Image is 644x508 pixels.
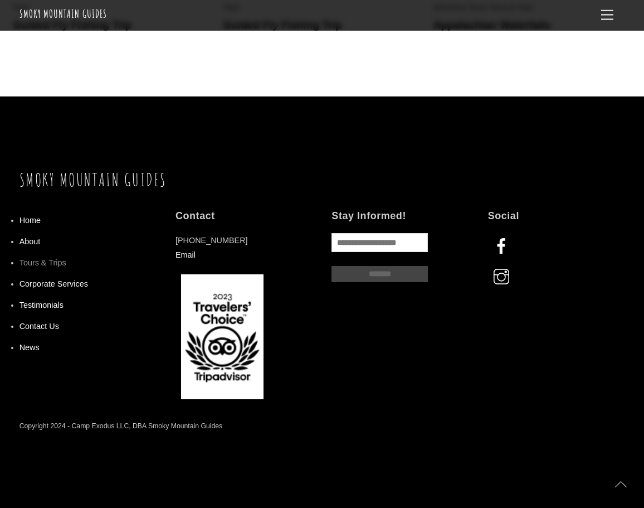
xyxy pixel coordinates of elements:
[19,258,66,267] a: Tours & Trips
[19,237,41,246] a: About
[488,210,625,222] h4: Social
[19,343,40,352] a: News
[19,7,107,21] a: Smoky Mountain Guides
[19,279,88,288] a: Corporate Services
[19,420,223,432] div: Copyright 2024 - Camp Exodus LLC, DBA Smoky Mountain Guides
[19,301,64,309] a: Testimonials
[488,241,519,250] a: facebook
[19,216,41,225] a: Home
[175,250,196,259] a: Email
[488,272,519,281] a: instagram
[596,4,618,26] a: Menu
[19,322,59,331] a: Contact Us
[175,210,313,222] h4: Contact
[331,210,469,222] h4: Stay Informed!
[175,233,313,263] p: [PHONE_NUMBER]
[19,169,167,191] a: Smoky Mountain Guides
